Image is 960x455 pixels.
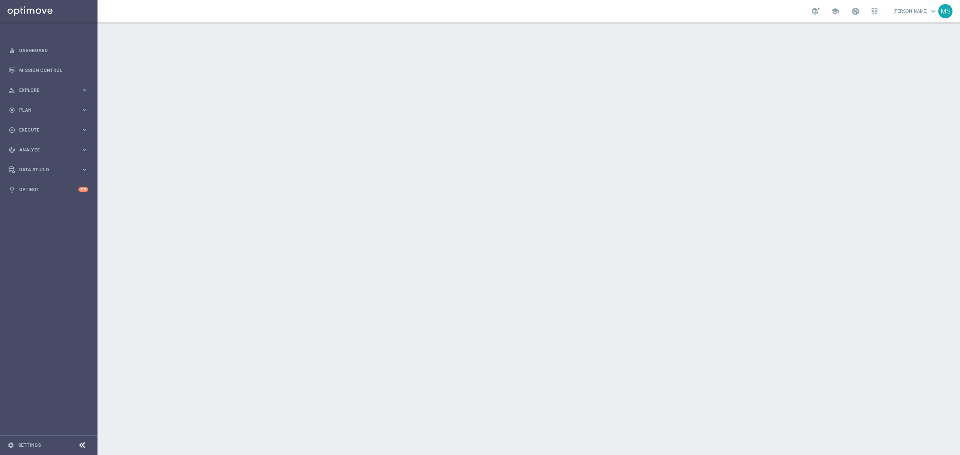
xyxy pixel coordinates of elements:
[9,186,15,193] i: lightbulb
[18,443,41,448] a: Settings
[81,126,88,133] i: keyboard_arrow_right
[9,87,15,94] i: person_search
[9,107,15,114] i: gps_fixed
[929,7,937,15] span: keyboard_arrow_down
[9,40,88,60] div: Dashboard
[19,148,81,152] span: Analyze
[9,180,88,199] div: Optibot
[8,187,88,193] button: lightbulb Optibot +10
[81,87,88,94] i: keyboard_arrow_right
[19,168,81,172] span: Data Studio
[81,146,88,153] i: keyboard_arrow_right
[8,67,88,73] button: Mission Control
[81,166,88,173] i: keyboard_arrow_right
[9,166,81,173] div: Data Studio
[8,147,88,153] button: track_changes Analyze keyboard_arrow_right
[9,127,15,133] i: play_circle_outline
[8,107,88,113] button: gps_fixed Plan keyboard_arrow_right
[9,87,81,94] div: Explore
[9,147,81,153] div: Analyze
[9,47,15,54] i: equalizer
[8,48,88,54] button: equalizer Dashboard
[9,107,81,114] div: Plan
[19,60,88,80] a: Mission Control
[78,187,88,192] div: +10
[9,127,81,133] div: Execute
[9,60,88,80] div: Mission Control
[19,88,81,93] span: Explore
[8,87,88,93] button: person_search Explore keyboard_arrow_right
[9,147,15,153] i: track_changes
[19,108,81,112] span: Plan
[8,127,88,133] button: play_circle_outline Execute keyboard_arrow_right
[19,180,78,199] a: Optibot
[938,4,952,18] div: MS
[893,6,938,17] a: [PERSON_NAME]keyboard_arrow_down
[19,128,81,132] span: Execute
[81,106,88,114] i: keyboard_arrow_right
[19,40,88,60] a: Dashboard
[7,442,14,449] i: settings
[831,7,839,15] span: school
[8,167,88,173] button: Data Studio keyboard_arrow_right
